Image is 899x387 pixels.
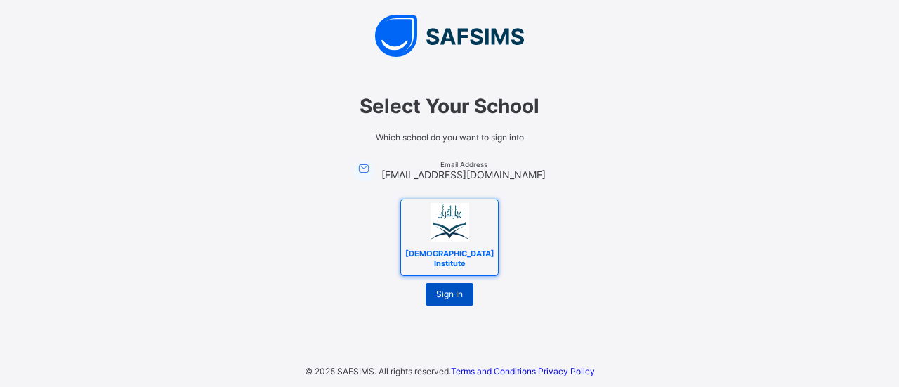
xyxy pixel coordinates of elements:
[538,366,595,376] a: Privacy Policy
[381,169,546,181] span: [EMAIL_ADDRESS][DOMAIN_NAME]
[451,366,536,376] a: Terms and Conditions
[253,94,646,118] span: Select Your School
[451,366,595,376] span: ·
[253,132,646,143] span: Which school do you want to sign into
[431,203,469,242] img: Darul Quran Institute
[381,160,546,169] span: Email Address
[239,15,660,57] img: SAFSIMS Logo
[436,289,463,299] span: Sign In
[305,366,451,376] span: © 2025 SAFSIMS. All rights reserved.
[402,245,498,272] span: [DEMOGRAPHIC_DATA] Institute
